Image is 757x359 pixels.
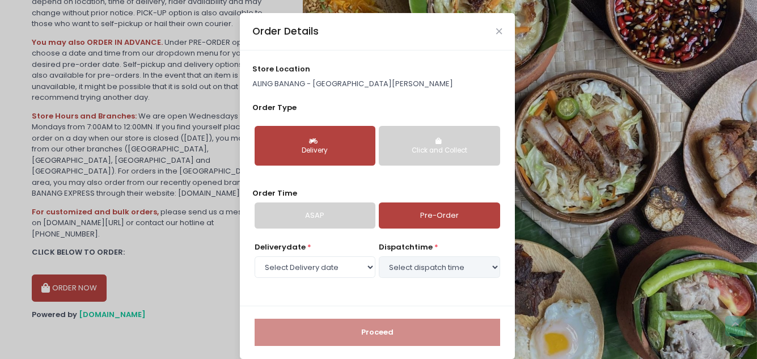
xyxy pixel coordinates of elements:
[379,242,433,252] span: dispatch time
[255,126,375,166] button: Delivery
[496,28,502,34] button: Close
[252,24,319,39] div: Order Details
[252,78,502,90] p: ALING BANANG - [GEOGRAPHIC_DATA][PERSON_NAME]
[252,102,297,113] span: Order Type
[252,64,310,74] span: store location
[379,126,500,166] button: Click and Collect
[255,202,375,229] a: ASAP
[255,242,306,252] span: Delivery date
[255,319,500,346] button: Proceed
[379,202,500,229] a: Pre-Order
[263,146,367,156] div: Delivery
[387,146,492,156] div: Click and Collect
[252,188,297,198] span: Order Time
